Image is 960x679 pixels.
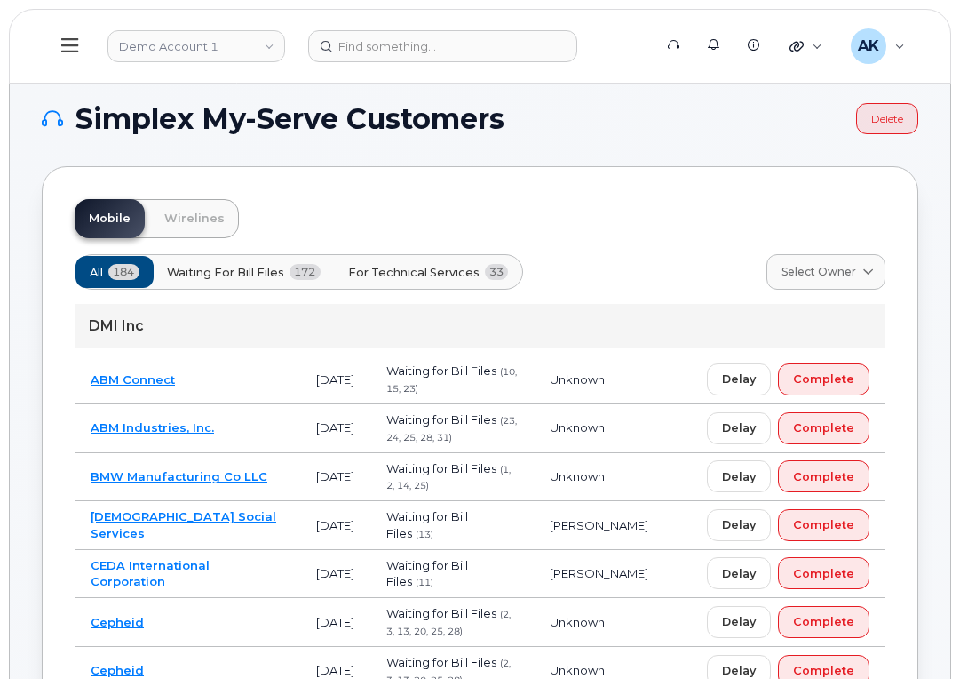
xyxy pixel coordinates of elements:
[91,663,144,677] a: Cepheid
[150,199,239,238] a: Wirelines
[348,264,480,281] span: For Technical Services
[485,264,509,280] span: 33
[300,355,370,404] td: [DATE]
[550,518,648,532] span: [PERSON_NAME]
[778,412,869,444] button: Complete
[75,199,145,238] a: Mobile
[722,613,756,630] span: Delay
[386,412,496,427] span: Waiting for Bill Files
[91,509,276,540] a: [DEMOGRAPHIC_DATA] Social Services
[300,404,370,453] td: [DATE]
[290,264,321,280] span: 172
[707,363,771,395] button: Delay
[722,371,756,387] span: Delay
[722,468,756,485] span: Delay
[793,565,854,582] span: Complete
[300,598,370,647] td: [DATE]
[550,663,605,677] span: Unknown
[856,103,918,134] a: Delete
[386,461,496,475] span: Waiting for Bill Files
[386,509,468,540] span: Waiting for Bill Files
[550,615,605,629] span: Unknown
[707,460,771,492] button: Delay
[550,420,605,435] span: Unknown
[778,557,869,589] button: Complete
[793,468,854,485] span: Complete
[167,264,284,281] span: Waiting for Bill Files
[386,363,496,378] span: Waiting for Bill Files
[75,106,504,132] span: Simplex My-Serve Customers
[766,254,885,290] a: Select Owner
[386,655,496,669] span: Waiting for Bill Files
[386,558,468,589] span: Waiting for Bill Files
[707,557,771,589] button: Delay
[300,453,370,502] td: [DATE]
[707,412,771,444] button: Delay
[416,577,433,588] span: (11)
[91,420,214,435] a: ABM Industries, Inc.
[75,304,885,348] div: DMI Inc
[781,264,856,280] span: Select Owner
[91,615,144,629] a: Cepheid
[386,415,517,443] span: (23, 24, 25, 28, 31)
[550,566,648,580] span: [PERSON_NAME]
[722,419,756,436] span: Delay
[793,662,854,679] span: Complete
[91,372,175,387] a: ABM Connect
[416,529,433,540] span: (13)
[91,469,267,483] a: BMW Manufacturing Co LLC
[300,550,370,598] td: [DATE]
[778,606,869,638] button: Complete
[707,606,771,638] button: Delay
[793,371,854,387] span: Complete
[550,372,605,387] span: Unknown
[722,516,756,533] span: Delay
[91,558,210,589] a: CEDA International Corporation
[793,419,854,436] span: Complete
[778,363,869,395] button: Complete
[300,501,370,549] td: [DATE]
[778,509,869,541] button: Complete
[386,606,496,620] span: Waiting for Bill Files
[550,469,605,483] span: Unknown
[722,565,756,582] span: Delay
[793,516,854,533] span: Complete
[793,613,854,630] span: Complete
[722,662,756,679] span: Delay
[707,509,771,541] button: Delay
[778,460,869,492] button: Complete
